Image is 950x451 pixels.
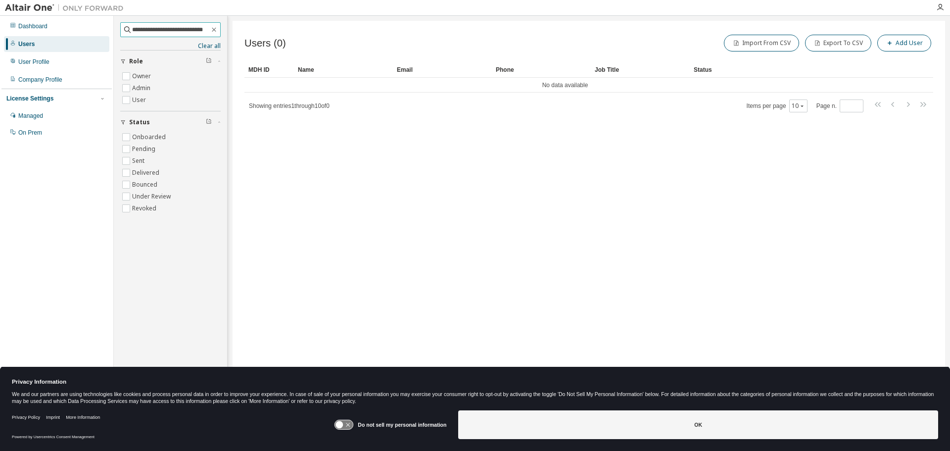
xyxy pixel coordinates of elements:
[132,202,158,214] label: Revoked
[877,35,931,51] button: Add User
[206,57,212,65] span: Clear filter
[120,111,221,133] button: Status
[132,143,157,155] label: Pending
[724,35,799,51] button: Import From CSV
[132,70,153,82] label: Owner
[132,167,161,179] label: Delivered
[18,22,47,30] div: Dashboard
[206,118,212,126] span: Clear filter
[496,62,587,78] div: Phone
[792,102,805,110] button: 10
[132,179,159,191] label: Bounced
[244,38,286,49] span: Users (0)
[747,100,807,112] span: Items per page
[805,35,871,51] button: Export To CSV
[249,102,330,109] span: Showing entries 1 through 10 of 0
[397,62,488,78] div: Email
[132,82,152,94] label: Admin
[132,155,146,167] label: Sent
[132,191,173,202] label: Under Review
[18,76,62,84] div: Company Profile
[132,94,148,106] label: User
[298,62,389,78] div: Name
[129,118,150,126] span: Status
[694,62,882,78] div: Status
[244,78,886,93] td: No data available
[5,3,129,13] img: Altair One
[120,42,221,50] a: Clear all
[18,112,43,120] div: Managed
[132,131,168,143] label: Onboarded
[120,50,221,72] button: Role
[6,95,53,102] div: License Settings
[248,62,290,78] div: MDH ID
[18,129,42,137] div: On Prem
[18,40,35,48] div: Users
[18,58,49,66] div: User Profile
[595,62,686,78] div: Job Title
[129,57,143,65] span: Role
[816,100,863,112] span: Page n.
